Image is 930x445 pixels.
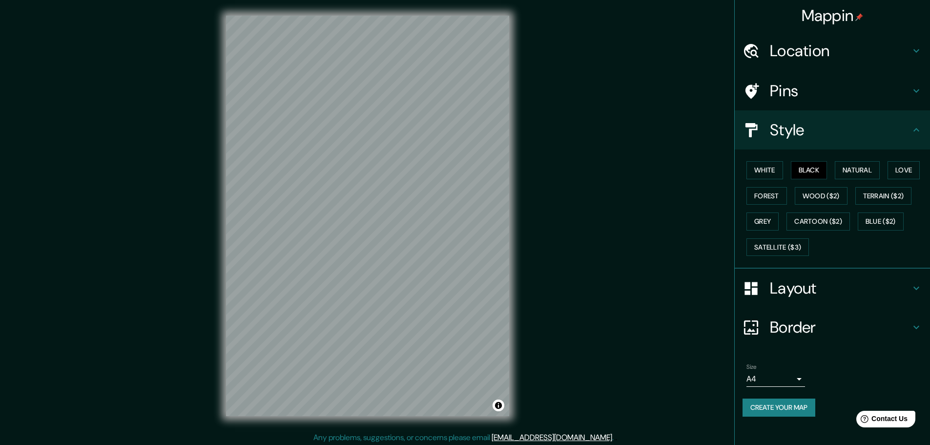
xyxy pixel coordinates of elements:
button: Toggle attribution [493,400,504,411]
button: Black [791,161,827,179]
button: Terrain ($2) [855,187,912,205]
button: Grey [746,212,779,231]
h4: Layout [770,278,910,298]
h4: Border [770,318,910,337]
button: Natural [835,161,880,179]
p: Any problems, suggestions, or concerns please email . [313,432,614,444]
iframe: Help widget launcher [843,407,919,434]
button: Wood ($2) [795,187,847,205]
a: [EMAIL_ADDRESS][DOMAIN_NAME] [492,432,612,443]
div: Pins [735,71,930,110]
button: Satellite ($3) [746,238,809,256]
button: Love [888,161,920,179]
button: Blue ($2) [858,212,904,231]
h4: Location [770,41,910,61]
h4: Mappin [802,6,864,25]
h4: Style [770,120,910,140]
div: Border [735,308,930,347]
button: Cartoon ($2) [786,212,850,231]
canvas: Map [226,16,509,416]
button: White [746,161,783,179]
div: . [614,432,615,444]
div: A4 [746,371,805,387]
h4: Pins [770,81,910,101]
img: pin-icon.png [855,13,863,21]
div: . [615,432,617,444]
label: Size [746,363,757,371]
button: Forest [746,187,787,205]
button: Create your map [743,399,815,417]
div: Layout [735,269,930,308]
div: Location [735,31,930,70]
div: Style [735,110,930,149]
